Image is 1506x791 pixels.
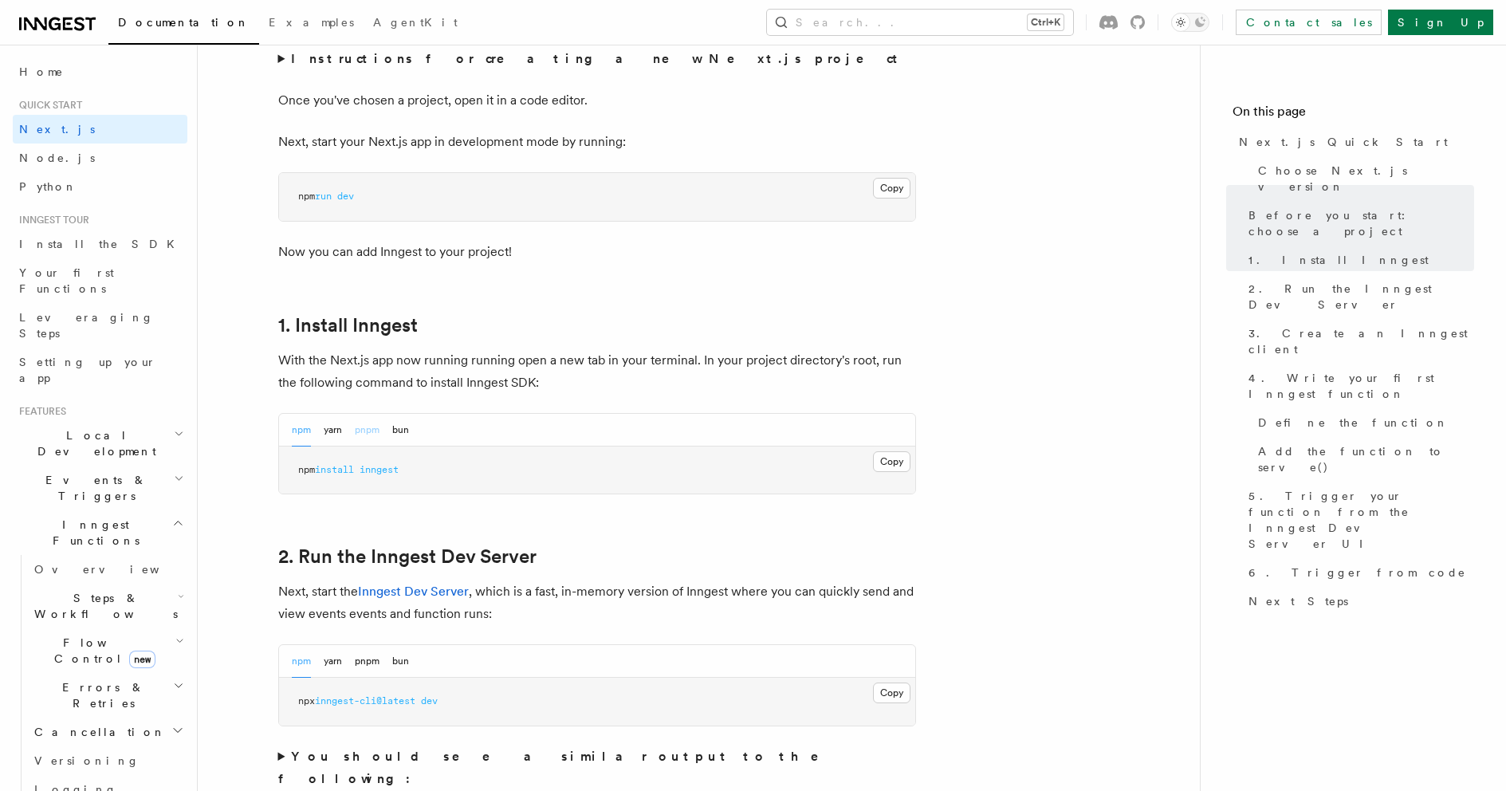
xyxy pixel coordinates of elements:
[278,131,916,153] p: Next, start your Next.js app in development mode by running:
[13,214,89,226] span: Inngest tour
[13,303,187,348] a: Leveraging Steps
[278,241,916,263] p: Now you can add Inngest to your project!
[13,466,187,510] button: Events & Triggers
[19,64,64,80] span: Home
[1248,207,1474,239] span: Before you start: choose a project
[1242,364,1474,408] a: 4. Write your first Inngest function
[373,16,458,29] span: AgentKit
[13,517,172,549] span: Inngest Functions
[392,414,409,447] button: bun
[315,695,415,706] span: inngest-cli@latest
[19,266,114,295] span: Your first Functions
[1252,408,1474,437] a: Define the function
[19,238,184,250] span: Install the SDK
[767,10,1073,35] button: Search...Ctrl+K
[28,555,187,584] a: Overview
[291,51,904,66] strong: Instructions for creating a new Next.js project
[298,464,315,475] span: npm
[13,421,187,466] button: Local Development
[1242,274,1474,319] a: 2. Run the Inngest Dev Server
[278,349,916,394] p: With the Next.js app now running running open a new tab in your terminal. In your project directo...
[28,635,175,667] span: Flow Control
[873,451,910,472] button: Copy
[1242,587,1474,616] a: Next Steps
[298,191,315,202] span: npm
[1248,565,1466,580] span: 6. Trigger from code
[259,5,364,43] a: Examples
[278,580,916,625] p: Next, start the , which is a fast, in-memory version of Inngest where you can quickly send and vi...
[34,563,199,576] span: Overview
[292,414,311,447] button: npm
[13,405,66,418] span: Features
[315,464,354,475] span: install
[1242,558,1474,587] a: 6. Trigger from code
[13,172,187,201] a: Python
[34,754,140,767] span: Versioning
[28,584,187,628] button: Steps & Workflows
[355,645,379,678] button: pnpm
[19,356,156,384] span: Setting up your app
[13,510,187,555] button: Inngest Functions
[358,584,469,599] a: Inngest Dev Server
[269,16,354,29] span: Examples
[13,427,174,459] span: Local Development
[19,123,95,136] span: Next.js
[278,545,537,568] a: 2. Run the Inngest Dev Server
[1233,102,1474,128] h4: On this page
[1248,488,1474,552] span: 5. Trigger your function from the Inngest Dev Server UI
[28,628,187,673] button: Flow Controlnew
[28,746,187,775] a: Versioning
[28,718,187,746] button: Cancellation
[13,57,187,86] a: Home
[278,746,916,790] summary: You should see a similar output to the following:
[360,464,399,475] span: inngest
[13,99,82,112] span: Quick start
[1242,319,1474,364] a: 3. Create an Inngest client
[1248,370,1474,402] span: 4. Write your first Inngest function
[292,645,311,678] button: npm
[1258,443,1474,475] span: Add the function to serve()
[421,695,438,706] span: dev
[324,414,342,447] button: yarn
[19,311,154,340] span: Leveraging Steps
[1248,593,1348,609] span: Next Steps
[108,5,259,45] a: Documentation
[19,152,95,164] span: Node.js
[278,89,916,112] p: Once you've chosen a project, open it in a code editor.
[13,348,187,392] a: Setting up your app
[1236,10,1382,35] a: Contact sales
[278,314,418,336] a: 1. Install Inngest
[1258,415,1449,431] span: Define the function
[13,115,187,144] a: Next.js
[278,749,842,786] strong: You should see a similar output to the following:
[1242,482,1474,558] a: 5. Trigger your function from the Inngest Dev Server UI
[1258,163,1474,195] span: Choose Next.js version
[1239,134,1448,150] span: Next.js Quick Start
[1248,325,1474,357] span: 3. Create an Inngest client
[13,144,187,172] a: Node.js
[1252,437,1474,482] a: Add the function to serve()
[364,5,467,43] a: AgentKit
[13,258,187,303] a: Your first Functions
[873,178,910,199] button: Copy
[1248,281,1474,313] span: 2. Run the Inngest Dev Server
[28,590,178,622] span: Steps & Workflows
[355,414,379,447] button: pnpm
[118,16,250,29] span: Documentation
[1028,14,1064,30] kbd: Ctrl+K
[28,679,173,711] span: Errors & Retries
[1242,201,1474,246] a: Before you start: choose a project
[129,651,155,668] span: new
[1248,252,1429,268] span: 1. Install Inngest
[1233,128,1474,156] a: Next.js Quick Start
[278,48,916,70] summary: Instructions for creating a new Next.js project
[13,472,174,504] span: Events & Triggers
[28,724,166,740] span: Cancellation
[337,191,354,202] span: dev
[315,191,332,202] span: run
[19,180,77,193] span: Python
[298,695,315,706] span: npx
[1388,10,1493,35] a: Sign Up
[1252,156,1474,201] a: Choose Next.js version
[873,683,910,703] button: Copy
